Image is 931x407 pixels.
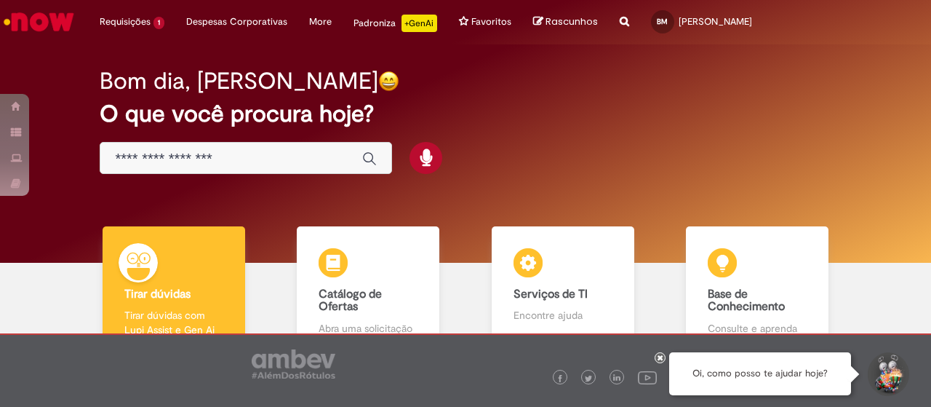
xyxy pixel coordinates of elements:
[708,321,807,336] p: Consulte e aprenda
[514,287,588,301] b: Serviços de TI
[669,352,851,395] div: Oi, como posso te ajudar hoje?
[100,101,831,127] h2: O que você procura hoje?
[1,7,76,36] img: ServiceNow
[319,287,382,315] b: Catálogo de Ofertas
[533,15,598,29] a: Rascunhos
[124,287,191,301] b: Tirar dúvidas
[708,287,785,315] b: Base de Conhecimento
[100,15,151,29] span: Requisições
[866,352,909,396] button: Iniciar Conversa de Suporte
[471,15,511,29] span: Favoritos
[252,349,335,379] img: logo_footer_ambev_rotulo_gray.png
[76,226,271,352] a: Tirar dúvidas Tirar dúvidas com Lupi Assist e Gen Ai
[585,375,592,382] img: logo_footer_twitter.png
[319,321,417,336] p: Abra uma solicitação
[465,226,660,352] a: Serviços de TI Encontre ajuda
[401,15,437,32] p: +GenAi
[378,71,399,92] img: happy-face.png
[657,17,668,26] span: BM
[638,368,657,387] img: logo_footer_youtube.png
[613,374,620,383] img: logo_footer_linkedin.png
[100,68,378,94] h2: Bom dia, [PERSON_NAME]
[153,17,164,29] span: 1
[353,15,437,32] div: Padroniza
[660,226,855,352] a: Base de Conhecimento Consulte e aprenda
[514,308,612,323] p: Encontre ajuda
[186,15,287,29] span: Despesas Corporativas
[271,226,466,352] a: Catálogo de Ofertas Abra uma solicitação
[309,15,332,29] span: More
[124,308,223,337] p: Tirar dúvidas com Lupi Assist e Gen Ai
[546,15,598,28] span: Rascunhos
[556,375,564,382] img: logo_footer_facebook.png
[679,15,752,28] span: [PERSON_NAME]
